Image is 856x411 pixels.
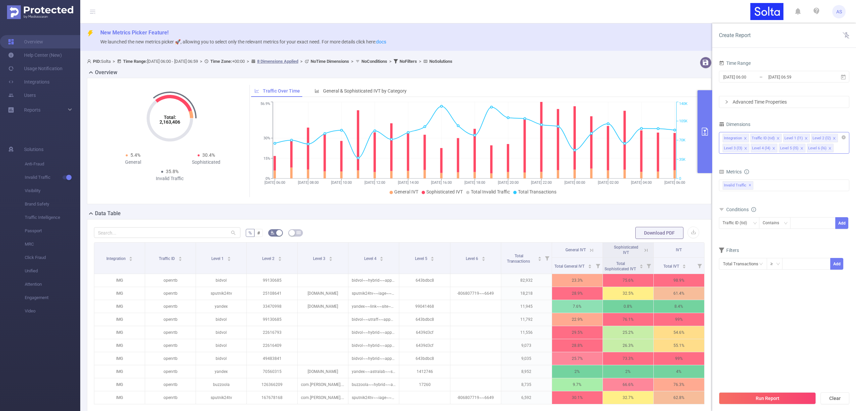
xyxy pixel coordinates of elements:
span: > [111,59,117,64]
span: Time Range [719,60,751,66]
p: 0.8% [603,300,653,313]
p: IMG [94,313,145,326]
p: 11,945 [501,300,552,313]
div: Sort [682,263,686,267]
p: com.[PERSON_NAME].vastushastraintelugu [298,391,348,404]
div: ≥ [770,258,777,269]
span: > [298,59,305,64]
p: buzzoola [196,378,246,391]
i: icon: caret-down [129,258,133,260]
span: Create Report [719,32,751,38]
p: yandex [196,365,246,378]
i: icon: caret-down [329,258,333,260]
p: IMG [94,352,145,365]
span: Traffic Intelligence [25,211,80,224]
p: 61.4% [654,287,704,300]
p: 23.3% [552,274,603,287]
span: ✕ [749,181,751,189]
i: icon: caret-down [380,258,384,260]
tspan: Total: [164,115,176,120]
i: Filter menu [542,243,552,274]
span: Total IVT [663,264,680,269]
button: Download PDF [635,227,683,239]
p: buzzoola~~hybrid~~app~~video~~3~~tv~~[PHONE_NUMBER] [348,378,399,391]
span: 35.8% [166,169,179,174]
span: We launched the new metrics picker 🚀, allowing you to select only the relevant metrics for your e... [100,39,386,44]
p: bidvol~~hybrid~~app~~video~~3~~tv~~[PHONE_NUMBER] [348,326,399,339]
tspan: 0 [679,176,681,181]
p: 75.6% [603,274,653,287]
p: 18,218 [501,287,552,300]
p: 8.4% [654,300,704,313]
span: Engagement [25,291,80,304]
i: icon: close-circle [842,135,846,139]
tspan: [DATE] 12:00 [364,180,385,185]
a: Overview [8,35,43,48]
span: Level 5 [415,256,428,261]
span: Solta [DATE] 06:00 - [DATE] 06:59 +00:00 [87,59,452,64]
p: 29.5% [552,326,603,339]
div: Sophisticated [170,159,243,166]
p: 167678168 [247,391,297,404]
p: yandex~~astralab~~site~~banner~~3~~phone~~[PHONE_NUMBER] [348,365,399,378]
span: Conditions [726,207,756,212]
b: No Time Dimensions [311,59,349,64]
p: 643bdbc8 [399,274,450,287]
div: Contains [763,218,784,229]
span: Level 1 [211,256,225,261]
i: icon: caret-up [227,256,231,258]
tspan: [DATE] 08:00 [298,180,318,185]
i: Filter menu [695,258,704,274]
p: 22.9% [552,313,603,326]
div: Integration [724,134,742,143]
span: Level 3 [313,256,326,261]
p: 9.7% [552,378,603,391]
i: icon: down [776,262,780,267]
span: Click Fraud [25,251,80,264]
div: Sort [430,256,434,260]
p: 6,592 [501,391,552,404]
b: PID: [93,59,101,64]
i: icon: caret-up [178,256,182,258]
tspan: 30% [263,136,270,140]
i: icon: thunderbolt [87,30,94,37]
p: 62.8% [654,391,704,404]
p: openrtb [145,378,196,391]
span: Total Transactions [507,254,531,264]
p: IMG [94,326,145,339]
i: icon: close [744,147,747,151]
span: Sophisticated IVT [614,245,638,255]
span: General IVT [394,189,418,194]
span: 30.4% [202,152,215,158]
tspan: [DATE] 06:00 [664,180,685,185]
p: bidvol~~hybrid~~app~~video~~3~~tv~~[PHONE_NUMBER] [348,352,399,365]
i: icon: caret-down [431,258,434,260]
span: Total General IVT [554,264,585,269]
p: 2% [552,365,603,378]
p: openrtb [145,391,196,404]
u: 8 Dimensions Applied [257,59,298,64]
tspan: [DATE] 18:00 [464,180,485,185]
span: Total Invalid Traffic [471,189,510,194]
i: icon: close [805,137,808,141]
p: 8,735 [501,378,552,391]
i: icon: caret-up [639,263,643,265]
p: [DOMAIN_NAME] [298,300,348,313]
span: Level 4 [364,256,378,261]
i: icon: caret-up [380,256,384,258]
span: > [417,59,423,64]
p: 54.6% [654,326,704,339]
button: Clear [821,392,849,404]
div: Level 4 (l4) [752,144,770,153]
tspan: [DATE] 14:00 [398,180,418,185]
span: Sophisticated IVT [426,189,463,194]
p: bidvol~~hybrid~~app~~video~~3~~tv~~[PHONE_NUMBER] [348,274,399,287]
button: Add [835,217,848,229]
input: Start date [723,73,777,82]
h2: Data Table [95,210,121,218]
span: Filters [719,248,739,253]
i: icon: table [297,231,301,235]
i: icon: line-chart [254,89,259,93]
tspan: [DATE] 20:00 [498,180,518,185]
p: 6439d3cf [399,339,450,352]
